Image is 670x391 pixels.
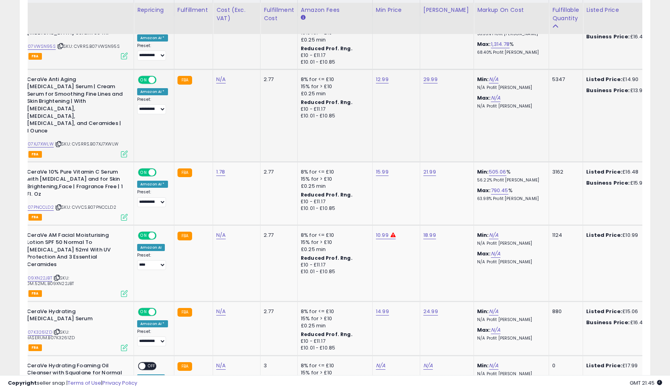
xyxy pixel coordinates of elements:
div: 2.77 [264,76,291,83]
div: 15% for > £10 [301,83,366,90]
a: N/A [489,308,498,315]
b: CeraVe Anti Aging [MEDICAL_DATA] Serum | Cream Serum for Smoothing Fine Lines and Skin Brightenin... [27,76,123,137]
span: ON [139,232,149,239]
a: B07XJ7XWLW [25,141,54,147]
div: 2.77 [264,168,291,176]
a: 24.99 [423,308,438,315]
small: Amazon Fees. [301,14,306,21]
a: 1,314.78 [491,40,510,48]
b: Max: [477,40,491,48]
div: Amazon AI * [137,181,168,188]
div: £17.99 [586,362,652,369]
div: £16.48 [586,168,652,176]
div: £10 - £11.17 [301,338,366,345]
div: Amazon AI * [137,34,168,42]
div: 15% for > £10 [301,239,366,246]
div: £14.90 [586,76,652,83]
div: £16.49 [586,319,652,326]
div: 3162 [552,168,577,176]
small: FBA [177,168,192,177]
b: Listed Price: [586,231,622,239]
a: B09XN22JBT [25,275,52,281]
b: Listed Price: [586,168,622,176]
div: £10.99 [586,232,652,239]
div: £0.25 min [301,322,366,329]
div: Fulfillment Cost [264,6,294,23]
p: N/A Profit [PERSON_NAME] [477,241,543,246]
div: 1124 [552,232,577,239]
th: The percentage added to the cost of goods (COGS) that forms the calculator for Min & Max prices. [474,3,549,34]
span: FBA [28,214,42,221]
div: £0.25 min [301,90,366,97]
b: Business Price: [586,319,630,326]
div: £15.99 [586,179,652,187]
span: OFF [145,363,158,369]
div: 2.77 [264,308,291,315]
div: 8% for <= £10 [301,308,366,315]
b: Min: [477,231,489,239]
a: N/A [491,94,500,102]
div: Repricing [137,6,171,14]
div: 3 [264,362,291,369]
a: 14.99 [376,308,389,315]
b: CeraVe AM Facial Moisturising Lotion SPF 50 Normal To [MEDICAL_DATA] 52ml With UV Protection And ... [27,232,123,270]
a: 10.99 [376,231,389,239]
b: Listed Price: [586,362,622,369]
div: £13.99 [586,87,652,94]
a: B07PNCCLD2 [25,204,54,211]
b: Max: [477,326,491,334]
b: Reduced Prof. Rng. [301,191,353,198]
span: | SKU: CV.SPF50M.52ML.B09XN22JBT [9,275,74,287]
div: % [477,168,543,183]
b: Max: [477,250,491,257]
span: FBA [28,290,42,297]
b: Min: [477,168,489,176]
p: 68.40% Profit [PERSON_NAME] [477,50,543,55]
b: Business Price: [586,33,630,40]
b: Reduced Prof. Rng. [301,255,353,261]
a: N/A [216,308,226,315]
span: FBA [28,344,42,351]
span: ON [139,169,149,176]
p: 56.22% Profit [PERSON_NAME] [477,178,543,183]
a: N/A [491,326,500,334]
small: FBA [177,76,192,85]
small: FBA [177,232,192,240]
span: | SKU: CERAVEHASERUM.B07K3261ZD [9,329,75,341]
a: N/A [376,362,385,370]
span: ON [139,308,149,315]
div: 5347 [552,76,577,83]
div: ASIN: [9,22,128,59]
a: Privacy Policy [102,379,137,387]
b: Min: [477,308,489,315]
div: 8% for <= £10 [301,232,366,239]
p: 63.98% Profit [PERSON_NAME] [477,196,543,202]
div: £10 - £11.17 [301,52,366,59]
div: Fulfillable Quantity [552,6,579,23]
div: Preset: [137,43,168,61]
div: Preset: [137,97,168,115]
div: Cost (Exc. VAT) [216,6,257,23]
span: OFF [155,169,168,176]
div: % [477,41,543,55]
a: N/A [216,362,226,370]
a: N/A [489,76,498,83]
div: % [477,187,543,202]
span: FBA [28,151,42,158]
div: 880 [552,308,577,315]
div: £10.01 - £10.85 [301,59,366,66]
div: £15.06 [586,308,652,315]
div: Fulfillment [177,6,209,14]
div: [PERSON_NAME] [423,6,470,14]
div: Preset: [137,253,168,270]
div: 15% for > £10 [301,315,366,322]
div: Markup on Cost [477,6,545,14]
div: £0.25 min [301,36,366,43]
span: OFF [155,308,168,315]
div: 8% for <= £10 [301,362,366,369]
b: CeraVe 10% Pure Vitamin C Serum with [MEDICAL_DATA] and for Skin Brightening,Face | Fragrance Fre... [27,168,123,200]
div: £0.25 min [301,183,366,190]
div: Listed Price [586,6,655,14]
a: 29.99 [423,76,438,83]
div: seller snap | | [8,380,137,387]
